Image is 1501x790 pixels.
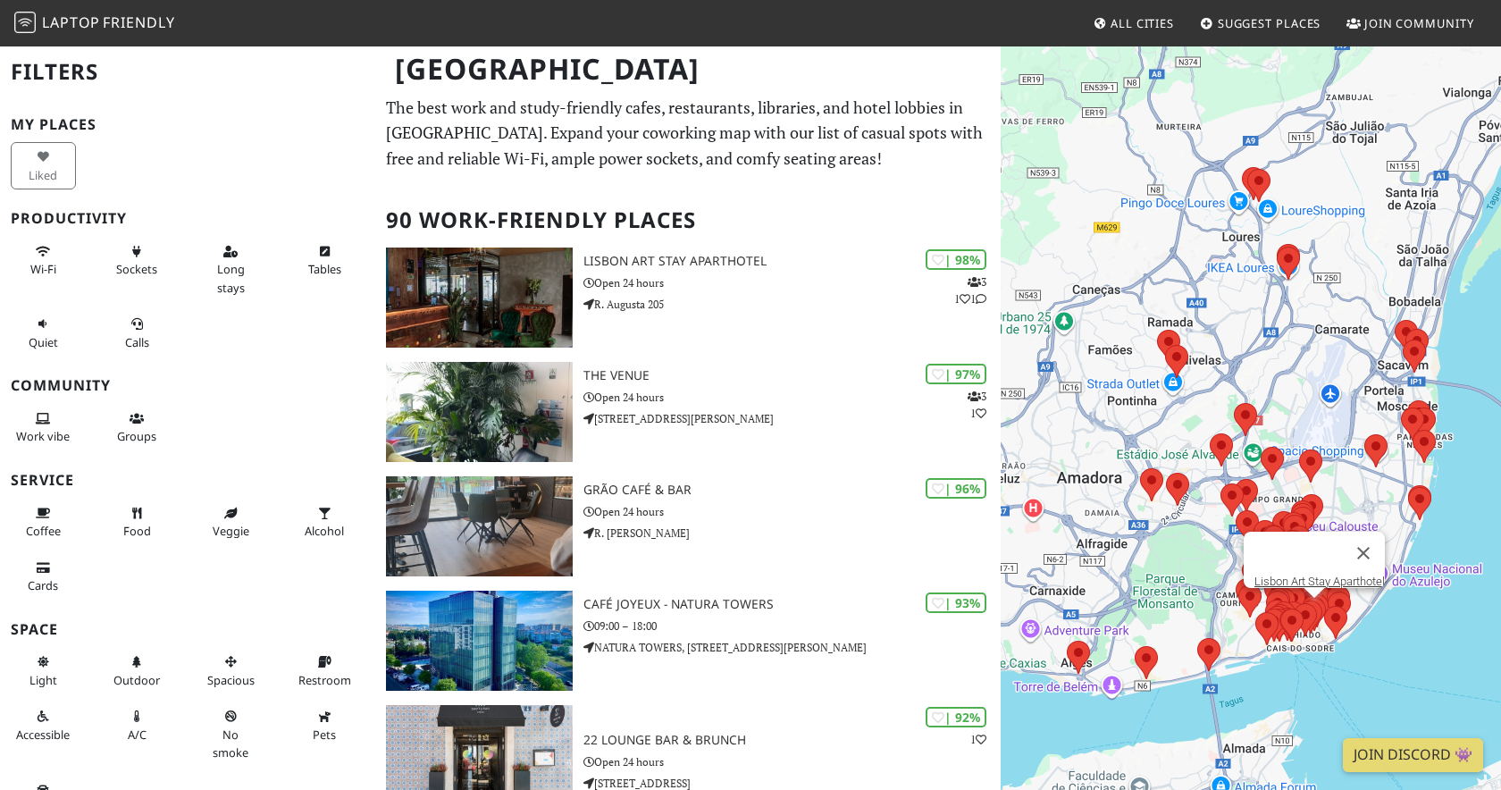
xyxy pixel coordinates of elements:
[113,672,160,688] span: Outdoor area
[1193,7,1329,39] a: Suggest Places
[583,503,1001,520] p: Open 24 hours
[375,248,1001,348] a: Lisbon Art Stay Aparthotel | 98% 311 Lisbon Art Stay Aparthotel Open 24 hours R. Augusta 205
[105,237,170,284] button: Sockets
[375,476,1001,576] a: Grão Café & Bar | 96% Grão Café & Bar Open 24 hours R. [PERSON_NAME]
[583,254,1001,269] h3: Lisbon Art Stay Aparthotel
[198,237,264,302] button: Long stays
[386,248,573,348] img: Lisbon Art Stay Aparthotel
[1342,532,1385,575] button: Close
[125,334,149,350] span: Video/audio calls
[583,483,1001,498] h3: Grão Café & Bar
[198,499,264,546] button: Veggie
[926,592,986,613] div: | 93%
[583,525,1001,542] p: R. [PERSON_NAME]
[16,727,70,743] span: Accessible
[11,647,76,694] button: Light
[11,553,76,601] button: Cards
[926,249,986,270] div: | 98%
[292,702,357,749] button: Pets
[198,647,264,694] button: Spacious
[207,672,255,688] span: Spacious
[313,727,336,743] span: Pet friendly
[1364,15,1474,31] span: Join Community
[11,404,76,451] button: Work vibe
[386,476,573,576] img: Grão Café & Bar
[11,377,365,394] h3: Community
[386,362,573,462] img: The VENUE
[970,731,986,748] p: 1
[305,523,344,539] span: Alcohol
[375,362,1001,462] a: The VENUE | 97% 31 The VENUE Open 24 hours [STREET_ADDRESS][PERSON_NAME]
[11,309,76,357] button: Quiet
[583,296,1001,313] p: R. Augusta 205
[42,13,100,32] span: Laptop
[386,591,573,691] img: Café Joyeux - Natura Towers
[11,621,365,638] h3: Space
[11,210,365,227] h3: Productivity
[29,672,57,688] span: Natural light
[14,8,175,39] a: LaptopFriendly LaptopFriendly
[11,237,76,284] button: Wi-Fi
[968,388,986,422] p: 3 1
[11,116,365,133] h3: My Places
[28,577,58,593] span: Credit cards
[11,45,365,99] h2: Filters
[308,261,341,277] span: Work-friendly tables
[1218,15,1321,31] span: Suggest Places
[105,309,170,357] button: Calls
[217,261,245,295] span: Long stays
[926,364,986,384] div: | 97%
[954,273,986,307] p: 3 1 1
[375,591,1001,691] a: Café Joyeux - Natura Towers | 93% Café Joyeux - Natura Towers 09:00 – 18:00 NATURA TOWERS, [STREE...
[583,274,1001,291] p: Open 24 hours
[292,237,357,284] button: Tables
[14,12,36,33] img: LaptopFriendly
[1086,7,1181,39] a: All Cities
[292,647,357,694] button: Restroom
[381,45,997,94] h1: [GEOGRAPHIC_DATA]
[1254,575,1385,588] a: Lisbon Art Stay Aparthotel
[298,672,351,688] span: Restroom
[105,404,170,451] button: Groups
[213,523,249,539] span: Veggie
[1339,7,1481,39] a: Join Community
[386,193,990,248] h2: 90 Work-Friendly Places
[926,478,986,499] div: | 96%
[117,428,156,444] span: Group tables
[926,707,986,727] div: | 92%
[105,647,170,694] button: Outdoor
[583,597,1001,612] h3: Café Joyeux - Natura Towers
[105,702,170,749] button: A/C
[583,733,1001,748] h3: 22 Lounge Bar & Brunch
[198,702,264,767] button: No smoke
[11,472,365,489] h3: Service
[128,727,147,743] span: Air conditioned
[30,261,56,277] span: Stable Wi-Fi
[583,753,1001,770] p: Open 24 hours
[583,368,1001,383] h3: The VENUE
[583,389,1001,406] p: Open 24 hours
[11,702,76,749] button: Accessible
[292,499,357,546] button: Alcohol
[386,95,990,172] p: The best work and study-friendly cafes, restaurants, libraries, and hotel lobbies in [GEOGRAPHIC_...
[583,410,1001,427] p: [STREET_ADDRESS][PERSON_NAME]
[29,334,58,350] span: Quiet
[16,428,70,444] span: People working
[123,523,151,539] span: Food
[26,523,61,539] span: Coffee
[11,499,76,546] button: Coffee
[1111,15,1174,31] span: All Cities
[213,727,248,761] span: Smoke free
[116,261,157,277] span: Power sockets
[103,13,174,32] span: Friendly
[583,639,1001,656] p: NATURA TOWERS, [STREET_ADDRESS][PERSON_NAME]
[1343,738,1483,772] a: Join Discord 👾
[583,618,1001,635] p: 09:00 – 18:00
[105,499,170,546] button: Food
